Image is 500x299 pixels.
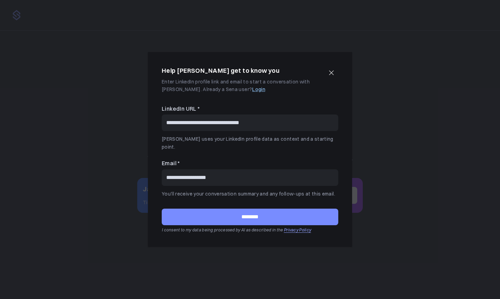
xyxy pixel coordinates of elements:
a: Login [252,86,265,92]
label: LinkedIn URL * [162,104,338,113]
p: [PERSON_NAME] uses your LinkedIn profile data as context and a starting point. [162,135,338,151]
label: Email * [162,159,338,168]
p: You’ll receive your conversation summary and any follow-ups at this email. [162,190,338,198]
span: I consent to my data being processed by AI as described in the [162,227,283,232]
h2: Help [PERSON_NAME] get to know you [162,66,279,76]
p: Enter LinkedIn profile link and email to start a conversation with [PERSON_NAME]. Already a Sena ... [162,78,322,93]
a: Privacy Policy [284,227,311,232]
